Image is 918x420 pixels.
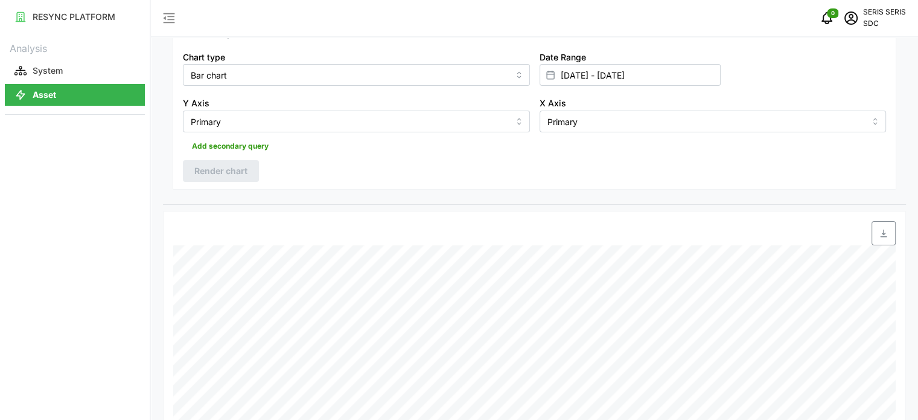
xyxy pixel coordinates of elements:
label: Date Range [540,51,586,64]
span: 0 [831,9,835,18]
label: Chart type [183,51,225,64]
span: Render chart [194,161,247,181]
button: Render chart [183,160,259,182]
input: Select chart type [183,64,530,86]
button: schedule [839,6,863,30]
button: Asset [5,84,145,106]
a: Asset [5,83,145,107]
label: X Axis [540,97,566,110]
a: RESYNC PLATFORM [5,5,145,29]
input: Select Y axis [183,111,530,132]
p: Asset [33,89,56,101]
p: SERIS SERIS [863,7,906,18]
a: System [5,59,145,83]
input: Select date range [540,64,721,86]
button: notifications [815,6,839,30]
p: Analysis [5,39,145,56]
input: Select X axis [540,111,887,132]
span: Add secondary query [192,138,269,155]
p: System [33,65,63,77]
button: Add secondary query [183,137,278,155]
button: RESYNC PLATFORM [5,6,145,28]
p: SDC [863,18,906,30]
label: Y Axis [183,97,209,110]
button: System [5,60,145,82]
p: RESYNC PLATFORM [33,11,115,23]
